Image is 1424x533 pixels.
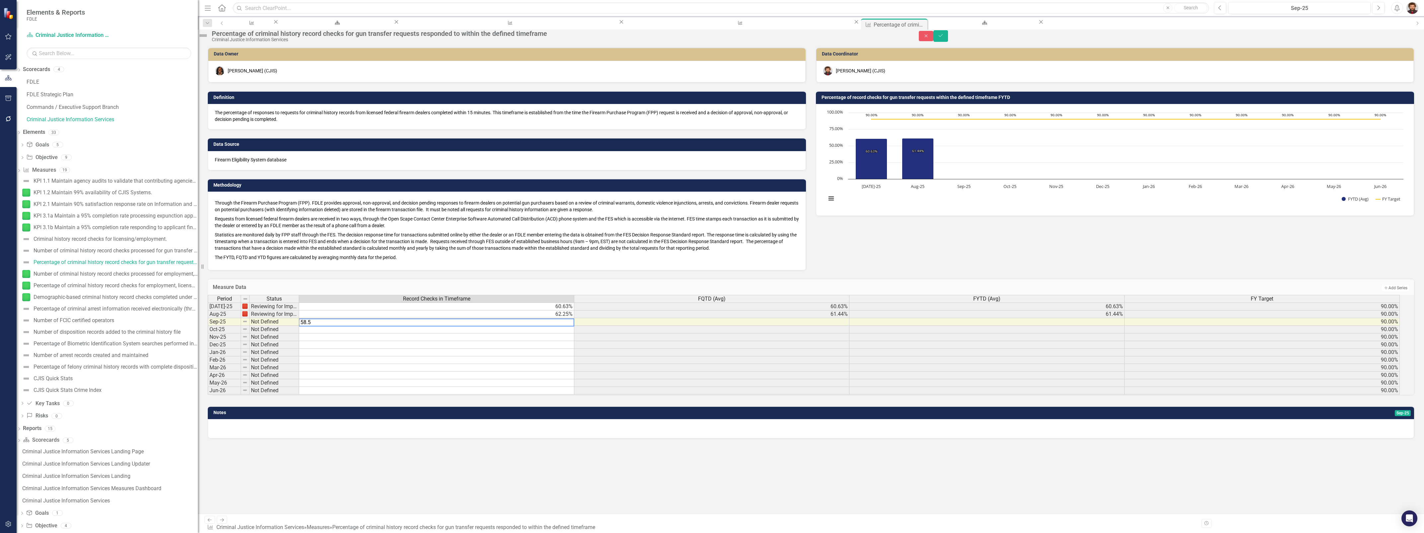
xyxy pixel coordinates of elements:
[27,91,198,99] a: FDLE Strategic Plan
[1342,196,1369,202] button: Show FYTD (Avg)
[22,351,30,359] img: Not Defined
[21,269,198,279] a: Number of criminal history record checks processed for employment, licensure, volunteers, other a...
[631,25,847,33] div: Number of criminal history record checks processed for gun transfer requests from licensed federa...
[849,311,1125,318] td: 61.44%
[27,104,198,111] a: Commands / Executive Support Branch
[829,126,843,132] text: 75.00%
[1097,113,1109,117] text: 90.00%
[1382,285,1409,291] button: Add Series
[574,311,849,318] td: 61.44%
[26,509,48,517] a: Goals
[215,66,224,75] img: Lucy Saunders
[213,142,803,147] h3: Data Source
[61,155,72,160] div: 9
[299,303,574,311] td: 60.63%
[214,51,802,56] h3: Data Owner
[208,311,241,318] td: Aug-25
[235,25,267,33] div: CJIS Quick Stats
[215,253,799,262] p: The FYTD, FQTD and YTD figures are calculated by averaging monthly data for the period.
[250,356,299,364] td: Not Defined
[52,142,63,148] div: 5
[1125,372,1400,379] td: 90.00%
[1374,183,1386,189] text: Jun-26
[21,280,198,291] a: Percentage of criminal history record checks for employment, licensure, volunteers, other authori...
[45,426,55,431] div: 15
[870,118,1382,121] g: FY Target, series 2 of 2. Line with 12 data points.
[34,329,181,335] div: Number of disposition records added to the criminal history file
[935,25,1032,33] div: Criminal Justice Information Services Landing Page
[23,425,41,432] a: Reports
[1125,326,1400,333] td: 90.00%
[1190,113,1201,117] text: 90.00%
[837,175,843,181] text: 0%
[400,19,618,27] a: KPI 1.1 Maintain agency audits to validate that contributing agencies are within the established ...
[1096,183,1109,189] text: Dec-25
[958,113,970,117] text: 90.00%
[34,190,152,196] div: KPI 1.2 Maintain 99% availability of CJIS Systems.
[1125,364,1400,372] td: 90.00%
[22,316,30,324] img: Not Defined
[250,326,299,333] td: Not Defined
[22,177,30,185] img: Not Defined
[242,372,248,378] img: 8DAGhfEEPCf229AAAAAElFTkSuQmCC
[207,524,598,531] div: » »
[216,524,304,530] a: Criminal Justice Information Services
[26,412,48,420] a: Risks
[279,19,393,27] a: Criminal Justice Information Services Landing Updater
[34,259,198,265] div: Percentage of criminal history record checks for gun transfer requests responded to within the de...
[912,148,924,153] text: 61.44%
[1189,183,1202,189] text: Feb-26
[21,459,198,469] a: Criminal Justice Information Services Landing Updater
[213,183,803,188] h3: Methodology
[1125,303,1400,311] td: 90.00%
[34,376,73,382] div: CJIS Quick Stats
[3,7,15,19] img: ClearPoint Strategy
[26,400,59,407] a: Key Tasks
[250,387,299,395] td: Not Defined
[215,230,799,253] p: Statistics are monitored daily by FPP staff through the FES. The decision response time for trans...
[1143,113,1155,117] text: 90.00%
[21,199,198,210] a: KPI 2.1 Maintain 90% satisfaction response rate on Information and Delivery Training surveys.
[208,364,241,372] td: Mar-26
[22,270,30,278] img: Proceeding as Planned
[625,19,853,27] a: Number of criminal history record checks processed for gun transfer requests from licensed federa...
[1142,183,1155,189] text: Jan-26
[63,437,73,443] div: 5
[34,236,167,242] div: Criminal history record checks for licensing/employment.
[1174,3,1207,13] button: Search
[1125,318,1400,326] td: 90.00%
[1376,196,1401,202] button: Show FY Target
[242,311,248,316] img: DxoheXUOvkpYAAAAAElFTkSuQmCC
[242,349,248,355] img: 8DAGhfEEPCf229AAAAAElFTkSuQmCC
[823,109,1407,209] svg: Interactive chart
[22,247,30,255] img: Not Defined
[208,379,241,387] td: May-26
[866,113,877,117] text: 90.00%
[198,30,208,41] img: Not Defined
[242,326,248,332] img: 8DAGhfEEPCf229AAAAAElFTkSuQmCC
[911,183,924,189] text: Aug-25
[22,212,30,220] img: Proceeding as Planned
[822,95,1411,100] h3: Percentage of record checks for gun transfer requests within the defined timeframe FYTD
[21,315,114,326] a: Number of FCIC certified operators
[21,292,198,303] a: Demographic-based criminal history record checks completed under [US_STATE] Public Records Law.
[23,129,45,136] a: Elements
[21,211,198,221] a: KPI 3.1a Maintain a 95% completion rate processing expunction applications under 12 weeks.
[250,303,299,311] td: Reviewing for Improvement
[21,338,198,349] a: Percentage of Biometric Identification System searches performed in 10 minutes or less
[1395,410,1411,416] span: Sep-25
[233,2,1209,14] input: Search ClearPoint...
[22,486,198,491] div: Criminal Justice Information Services Measures Dashboard
[403,296,470,302] span: Record Checks in Timeframe
[26,522,57,530] a: Objective
[1401,510,1417,526] div: Open Intercom Messenger
[1125,333,1400,341] td: 90.00%
[836,67,885,74] div: [PERSON_NAME] (CJIS)
[208,387,241,395] td: Jun-26
[34,306,198,312] div: Percentage of criminal arrest information received electronically (through BIS) for entry into th...
[27,78,198,86] a: FDLE
[250,311,299,318] td: Reviewing for Improvement
[34,294,198,300] div: Demographic-based criminal history record checks completed under [US_STATE] Public Records Law.
[1051,113,1062,117] text: 90.00%
[1125,311,1400,318] td: 90.00%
